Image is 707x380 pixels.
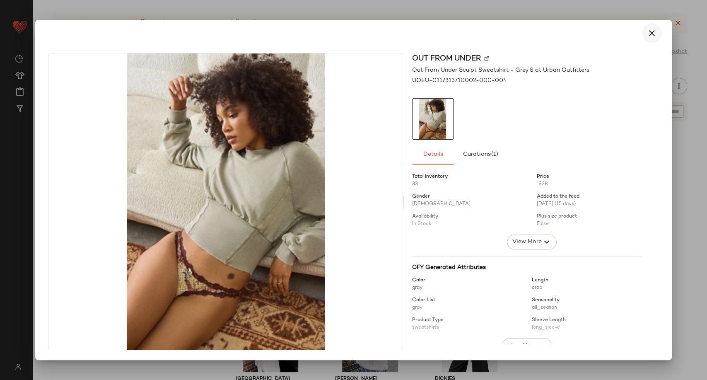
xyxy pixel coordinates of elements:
button: View More [502,338,552,353]
span: View More [512,237,542,247]
button: View More [507,235,557,249]
img: svg%3e [484,56,489,61]
img: 0117313710002_004_a2 [413,99,453,139]
span: View More [507,341,537,351]
div: CFY Generated Attributes [412,263,642,272]
span: Out From Under [412,53,481,64]
img: 0117313710002_004_a2 [49,53,402,350]
span: Details [422,151,443,158]
span: Out From Under Sculpt Sweatshirt - Grey S at Urban Outfitters [412,66,589,75]
span: (1) [491,151,498,158]
span: Curations [462,151,498,158]
span: UOEU-0117313710002-000-004 [412,76,507,85]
